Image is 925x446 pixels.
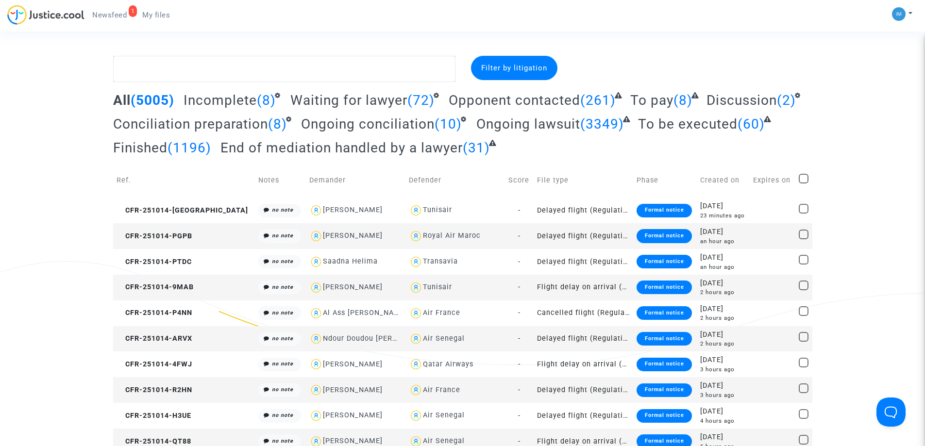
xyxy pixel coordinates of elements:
[117,258,192,266] span: CFR-251014-PTDC
[409,281,423,295] img: icon-user.svg
[518,258,521,266] span: -
[84,8,135,22] a: 1Newsfeed
[750,163,795,198] td: Expires on
[272,232,293,239] i: no note
[481,64,547,72] span: Filter by litigation
[700,340,746,348] div: 2 hours ago
[117,309,192,317] span: CFR-251014-P4NN
[117,283,194,291] span: CFR-251014-9MAB
[255,163,305,198] td: Notes
[117,334,192,343] span: CFR-251014-ARVX
[117,360,192,368] span: CFR-251014-4FWJ
[423,437,465,445] div: Air Senegal
[534,351,633,377] td: Flight delay on arrival (outside of EU - Montreal Convention)
[117,206,248,215] span: CFR-251014-[GEOGRAPHIC_DATA]
[409,357,423,371] img: icon-user.svg
[423,231,481,240] div: Royal Air Maroc
[700,406,746,417] div: [DATE]
[633,163,697,198] td: Phase
[423,386,460,394] div: Air France
[637,255,691,268] div: Formal notice
[290,92,407,108] span: Waiting for lawyer
[135,8,178,22] a: My files
[117,437,191,446] span: CFR-251014-QT88
[309,203,323,217] img: icon-user.svg
[637,204,691,217] div: Formal notice
[323,257,378,265] div: Saadna Helima
[534,223,633,249] td: Delayed flight (Regulation EC 261/2004)
[323,334,436,343] div: Ndour Doudou [PERSON_NAME]
[131,92,174,108] span: (5005)
[700,252,746,263] div: [DATE]
[534,275,633,300] td: Flight delay on arrival (outside of EU - Montreal Convention)
[476,116,580,132] span: Ongoing lawsuit
[92,11,127,19] span: Newsfeed
[423,206,452,214] div: Tunisair
[534,403,633,429] td: Delayed flight (Regulation EC 261/2004)
[518,232,521,240] span: -
[700,288,746,297] div: 2 hours ago
[518,386,521,394] span: -
[637,383,691,397] div: Formal notice
[700,391,746,399] div: 3 hours ago
[580,116,624,132] span: (3349)
[272,438,293,444] i: no note
[168,140,211,156] span: (1196)
[637,281,691,294] div: Formal notice
[580,92,616,108] span: (261)
[405,163,505,198] td: Defender
[423,411,465,419] div: Air Senegal
[272,258,293,264] i: no note
[309,332,323,346] img: icon-user.svg
[129,5,137,17] div: 1
[534,300,633,326] td: Cancelled flight (Regulation EC 261/2004)
[423,309,460,317] div: Air France
[700,201,746,212] div: [DATE]
[700,432,746,443] div: [DATE]
[272,207,293,213] i: no note
[518,437,521,446] span: -
[117,386,192,394] span: CFR-251014-R2HN
[409,409,423,423] img: icon-user.svg
[518,283,521,291] span: -
[409,306,423,320] img: icon-user.svg
[876,397,906,427] iframe: Help Scout Beacon - Open
[268,116,287,132] span: (8)
[113,92,131,108] span: All
[534,377,633,403] td: Delayed flight (Regulation EC 261/2004)
[435,116,462,132] span: (10)
[518,360,521,368] span: -
[463,140,490,156] span: (31)
[700,227,746,237] div: [DATE]
[534,326,633,352] td: Delayed flight (Regulation EC 261/2004)
[518,309,521,317] span: -
[309,383,323,397] img: icon-user.svg
[630,92,673,108] span: To pay
[505,163,534,198] td: Score
[142,11,170,19] span: My files
[892,7,906,21] img: a105443982b9e25553e3eed4c9f672e7
[637,358,691,371] div: Formal notice
[700,417,746,425] div: 4 hours ago
[323,206,383,214] div: [PERSON_NAME]
[309,229,323,243] img: icon-user.svg
[700,278,746,289] div: [DATE]
[777,92,796,108] span: (2)
[700,237,746,246] div: an hour ago
[272,361,293,367] i: no note
[113,163,255,198] td: Ref.
[409,383,423,397] img: icon-user.svg
[423,257,458,265] div: Transavia
[423,360,473,368] div: Qatar Airways
[113,116,268,132] span: Conciliation preparation
[700,380,746,391] div: [DATE]
[309,281,323,295] img: icon-user.svg
[323,411,383,419] div: [PERSON_NAME]
[534,249,633,275] td: Delayed flight (Regulation EC 261/2004)
[518,206,521,215] span: -
[700,212,746,220] div: 23 minutes ago
[700,355,746,365] div: [DATE]
[637,332,691,346] div: Formal notice
[534,163,633,198] td: File type
[7,5,84,25] img: jc-logo.svg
